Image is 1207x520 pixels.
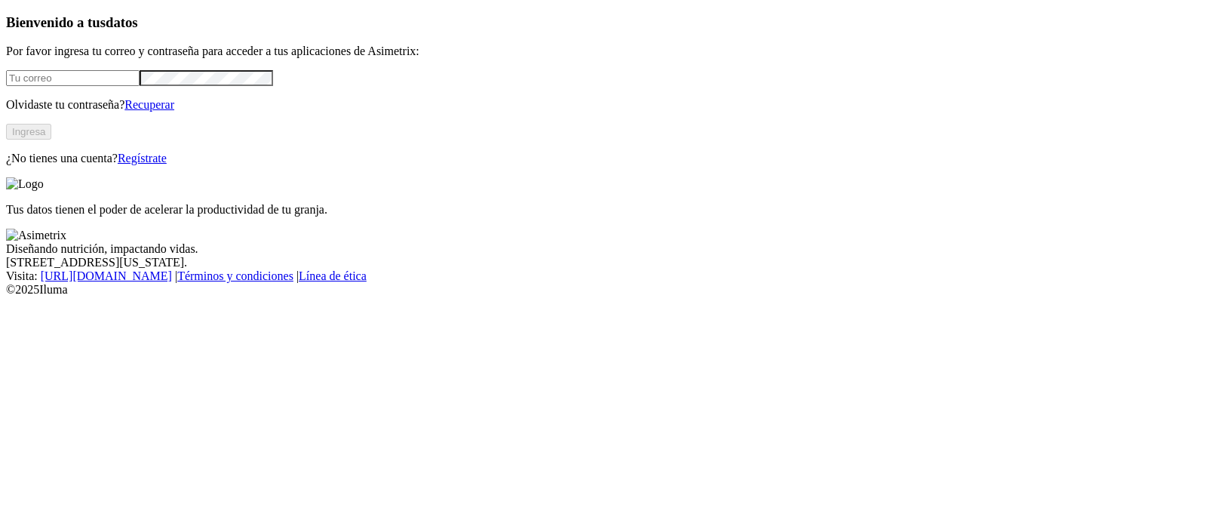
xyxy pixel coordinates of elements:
a: Línea de ética [299,269,367,282]
img: Logo [6,177,44,191]
div: Diseñando nutrición, impactando vidas. [6,242,1201,256]
a: [URL][DOMAIN_NAME] [41,269,172,282]
input: Tu correo [6,70,140,86]
p: Tus datos tienen el poder de acelerar la productividad de tu granja. [6,203,1201,217]
p: ¿No tienes una cuenta? [6,152,1201,165]
span: datos [106,14,138,30]
button: Ingresa [6,124,51,140]
h3: Bienvenido a tus [6,14,1201,31]
div: © 2025 Iluma [6,283,1201,297]
p: Por favor ingresa tu correo y contraseña para acceder a tus aplicaciones de Asimetrix: [6,45,1201,58]
p: Olvidaste tu contraseña? [6,98,1201,112]
a: Recuperar [124,98,174,111]
a: Términos y condiciones [177,269,293,282]
a: Regístrate [118,152,167,165]
div: [STREET_ADDRESS][US_STATE]. [6,256,1201,269]
div: Visita : | | [6,269,1201,283]
img: Asimetrix [6,229,66,242]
